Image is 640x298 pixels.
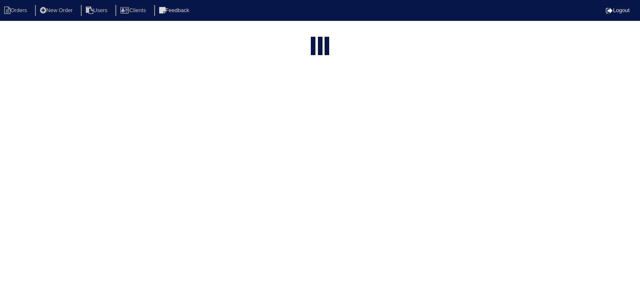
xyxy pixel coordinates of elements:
[318,37,322,57] div: loading...
[154,5,196,16] li: Feedback
[115,5,152,16] li: Clients
[81,5,114,16] li: Users
[81,7,114,13] a: Users
[35,5,79,16] li: New Order
[606,7,630,13] a: Logout
[115,7,152,13] a: Clients
[35,7,79,13] a: New Order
